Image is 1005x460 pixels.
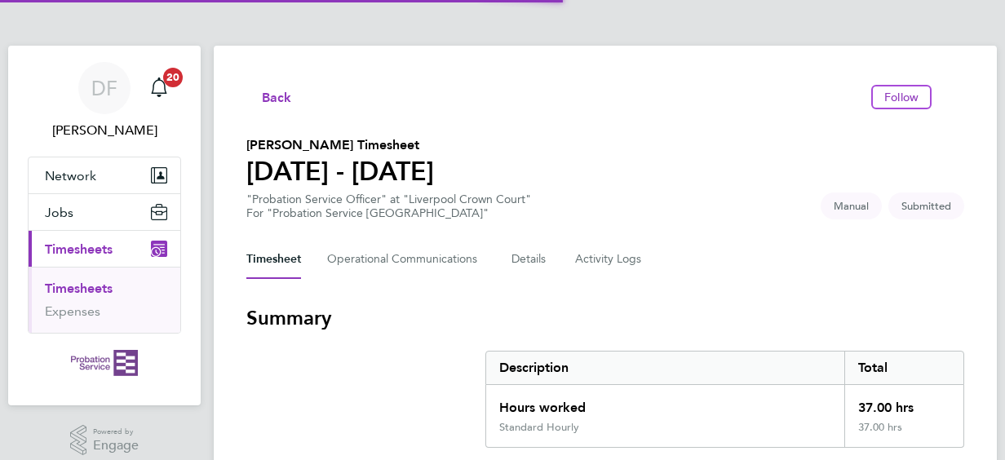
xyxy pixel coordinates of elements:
a: Timesheets [45,281,113,296]
div: 37.00 hrs [844,421,963,447]
span: DF [91,77,117,99]
a: 20 [143,62,175,114]
button: Timesheets Menu [938,93,964,101]
a: DF[PERSON_NAME] [28,62,181,140]
span: 20 [163,68,183,87]
button: Follow [871,85,932,109]
span: Jobs [45,205,73,220]
button: Network [29,157,180,193]
h1: [DATE] - [DATE] [246,155,434,188]
button: Jobs [29,194,180,230]
img: probationservice-logo-retina.png [71,350,137,376]
span: Network [45,168,96,184]
div: 37.00 hrs [844,385,963,421]
h2: [PERSON_NAME] Timesheet [246,135,434,155]
a: Go to home page [28,350,181,376]
span: Back [262,88,292,108]
span: Follow [884,90,919,104]
nav: Main navigation [8,46,201,405]
div: Summary [485,351,964,448]
button: Timesheet [246,240,301,279]
span: This timesheet is Submitted. [888,192,964,219]
span: Powered by [93,425,139,439]
span: Debbie Farrell [28,121,181,140]
span: Engage [93,439,139,453]
a: Expenses [45,303,100,319]
button: Back [246,86,292,107]
div: Description [486,352,844,384]
span: Timesheets [45,241,113,257]
div: Hours worked [486,385,844,421]
button: Operational Communications [327,240,485,279]
button: Details [511,240,549,279]
button: Activity Logs [575,240,644,279]
div: Total [844,352,963,384]
div: Timesheets [29,267,180,333]
div: For "Probation Service [GEOGRAPHIC_DATA]" [246,206,531,220]
span: This timesheet was manually created. [821,192,882,219]
button: Timesheets [29,231,180,267]
h3: Summary [246,305,964,331]
div: "Probation Service Officer" at "Liverpool Crown Court" [246,192,531,220]
div: Standard Hourly [499,421,579,434]
a: Powered byEngage [70,425,139,456]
